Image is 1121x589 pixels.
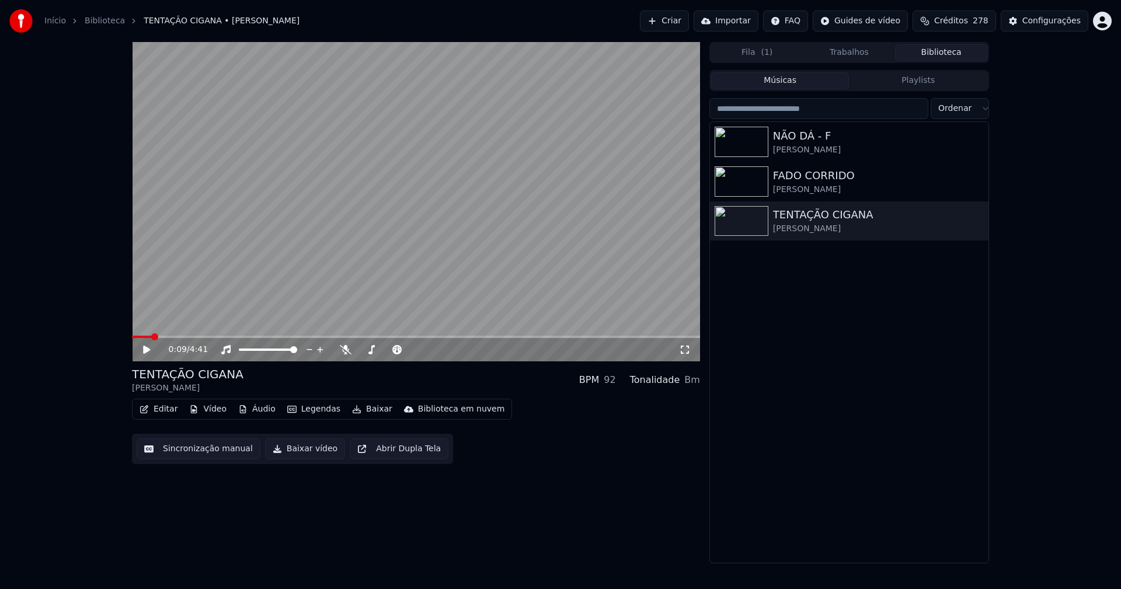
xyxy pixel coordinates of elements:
button: Baixar vídeo [265,438,345,459]
img: youka [9,9,33,33]
div: TENTAÇÃO CIGANA [132,366,243,382]
button: Playlists [849,72,987,89]
div: [PERSON_NAME] [773,184,984,196]
button: Editar [135,401,182,417]
button: Créditos278 [913,11,996,32]
span: TENTAÇÃO CIGANA • [PERSON_NAME] [144,15,300,27]
button: Sincronização manual [137,438,260,459]
button: FAQ [763,11,808,32]
button: Guides de vídeo [813,11,908,32]
div: NÃO DÁ - F [773,128,984,144]
button: Fila [711,44,803,61]
span: ( 1 ) [761,47,772,58]
div: Tonalidade [630,373,680,387]
button: Abrir Dupla Tela [350,438,448,459]
a: Início [44,15,66,27]
button: Importar [694,11,758,32]
span: 0:09 [169,344,187,356]
div: Configurações [1022,15,1081,27]
div: [PERSON_NAME] [773,223,984,235]
button: Músicas [711,72,850,89]
button: Áudio [234,401,280,417]
button: Biblioteca [895,44,987,61]
div: Biblioteca em nuvem [418,403,505,415]
div: 92 [604,373,615,387]
span: 278 [973,15,988,27]
button: Configurações [1001,11,1088,32]
span: Ordenar [938,103,972,114]
a: Biblioteca [85,15,125,27]
div: / [169,344,197,356]
div: TENTAÇÃO CIGANA [773,207,984,223]
button: Trabalhos [803,44,896,61]
div: FADO CORRIDO [773,168,984,184]
span: 4:41 [190,344,208,356]
div: BPM [579,373,599,387]
div: [PERSON_NAME] [773,144,984,156]
span: Créditos [934,15,968,27]
button: Criar [640,11,689,32]
button: Baixar [347,401,397,417]
button: Legendas [283,401,345,417]
div: Bm [684,373,700,387]
nav: breadcrumb [44,15,300,27]
div: [PERSON_NAME] [132,382,243,394]
button: Vídeo [184,401,231,417]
